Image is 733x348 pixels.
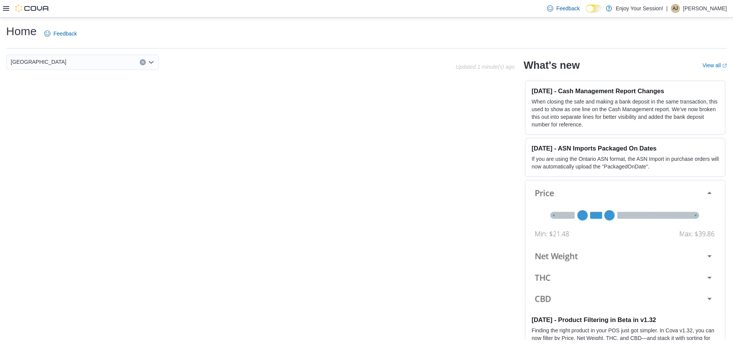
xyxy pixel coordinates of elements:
a: Feedback [544,1,583,16]
svg: External link [722,63,727,68]
h1: Home [6,24,37,39]
span: Feedback [53,30,77,37]
div: Aleshia Jennings [671,4,680,13]
p: Updated 1 minute(s) ago [455,64,514,70]
span: [GEOGRAPHIC_DATA] [11,57,66,66]
img: Cova [15,5,50,12]
h3: [DATE] - ASN Imports Packaged On Dates [531,144,719,152]
span: Feedback [556,5,580,12]
input: Dark Mode [586,5,602,13]
a: View allExternal link [702,62,727,68]
button: Open list of options [148,59,154,65]
p: [PERSON_NAME] [683,4,727,13]
span: AJ [673,4,678,13]
button: Clear input [140,59,146,65]
h2: What's new [523,59,580,71]
p: When closing the safe and making a bank deposit in the same transaction, this used to show as one... [531,98,719,128]
a: Feedback [41,26,80,41]
p: | [666,4,668,13]
h3: [DATE] - Cash Management Report Changes [531,87,719,95]
p: If you are using the Ontario ASN format, the ASN Import in purchase orders will now automatically... [531,155,719,170]
p: Enjoy Your Session! [616,4,664,13]
h3: [DATE] - Product Filtering in Beta in v1.32 [531,316,719,324]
